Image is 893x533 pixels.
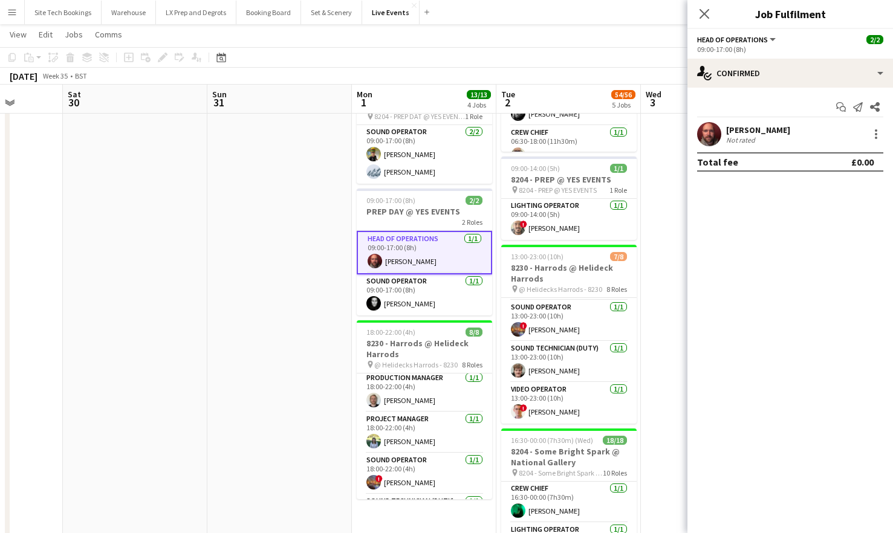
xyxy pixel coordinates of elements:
app-card-role: Video Operator1/113:00-23:00 (10h)![PERSON_NAME] [501,383,637,424]
span: Week 35 [40,71,70,80]
app-job-card: 13:00-23:00 (10h)7/88230 - Harrods @ Helideck Harrods @ Helidecks Harrods - 82308 Roles Senior Pr... [501,245,637,424]
app-card-role: Crew Chief1/116:30-00:00 (7h30m)[PERSON_NAME] [501,482,637,523]
h3: PREP DAY @ YES EVENTS [357,206,492,217]
span: 1/1 [610,164,627,173]
span: Sun [212,89,227,100]
span: 2 [499,95,515,109]
a: Jobs [60,27,88,42]
span: 7/8 [610,252,627,261]
span: 8204 - Some Bright Spark @ National Gallery [519,468,603,477]
div: 4 Jobs [467,100,490,109]
span: ! [520,322,527,329]
app-job-card: 18:00-22:00 (4h)8/88230 - Harrods @ Helideck Harrods @ Helidecks Harrods - 82308 Roles[PERSON_NAM... [357,320,492,499]
a: Edit [34,27,57,42]
a: View [5,27,31,42]
button: Site Tech Bookings [25,1,102,24]
span: Jobs [65,29,83,40]
span: ! [375,475,383,482]
span: 09:00-14:00 (5h) [511,164,560,173]
app-job-card: 09:00-14:00 (5h)1/18204 - PREP @ YES EVENTS 8204 - PREP @ YES EVENTS1 RoleLighting Operator1/109:... [501,157,637,240]
div: £0.00 [851,156,874,168]
span: @ Helidecks Harrods - 8230 [374,360,458,369]
button: Live Events [362,1,420,24]
span: 18:00-22:00 (4h) [366,328,415,337]
span: 16:30-00:00 (7h30m) (Wed) [511,436,593,445]
div: [PERSON_NAME] [726,124,790,135]
button: Set & Scenery [301,1,362,24]
span: Comms [95,29,122,40]
div: 09:00-17:00 (8h) [697,45,883,54]
span: Head of Operations [697,35,768,44]
h3: 8230 - Harrods @ Helideck Harrods [501,262,637,284]
span: 2/2 [866,35,883,44]
div: Confirmed [687,59,893,88]
span: 2/2 [466,196,482,205]
span: 8/8 [466,328,482,337]
a: Comms [90,27,127,42]
app-card-role: Lighting Operator1/109:00-14:00 (5h)![PERSON_NAME] [501,199,637,240]
app-card-role: Sound Technician (Duty)1/113:00-23:00 (10h)[PERSON_NAME] [501,341,637,383]
span: 13/13 [467,90,491,99]
app-card-role: Sound Operator1/109:00-17:00 (8h)[PERSON_NAME] [357,274,492,315]
span: 54/56 [611,90,635,99]
button: LX Prep and Degrots [156,1,236,24]
button: Warehouse [102,1,156,24]
app-job-card: 09:00-17:00 (8h)2/2PREP DAY @ YES EVENTS2 RolesHead of Operations1/109:00-17:00 (8h)[PERSON_NAME]... [357,189,492,315]
app-card-role: Project Manager1/118:00-22:00 (4h)[PERSON_NAME] [357,412,492,453]
div: 5 Jobs [612,100,635,109]
span: 8 Roles [462,360,482,369]
h3: 8204 - Some Bright Spark @ National Gallery [501,446,637,468]
span: Wed [646,89,661,100]
app-card-role: Production Manager1/118:00-22:00 (4h)[PERSON_NAME] [357,371,492,412]
app-card-role: Head of Operations1/109:00-17:00 (8h)[PERSON_NAME] [357,231,492,274]
app-job-card: 09:00-17:00 (8h)2/28204: PREP DAY AT YES EVENTS 8204 - PREP DAT @ YES EVENTS1 RoleSound Operator2... [357,72,492,184]
span: Mon [357,89,372,100]
span: Edit [39,29,53,40]
span: View [10,29,27,40]
span: 8204 - PREP DAT @ YES EVENTS [374,112,465,121]
div: Total fee [697,156,738,168]
span: 10 Roles [603,468,627,477]
span: 8204 - PREP @ YES EVENTS [519,186,597,195]
span: 31 [210,95,227,109]
span: 30 [66,95,81,109]
span: Sat [68,89,81,100]
span: Tue [501,89,515,100]
app-card-role: Crew Chief1/106:30-18:00 (11h30m)[PERSON_NAME] [501,126,637,167]
span: ! [520,221,527,228]
span: 8 Roles [606,285,627,294]
span: 3 [644,95,661,109]
span: 1 [355,95,372,109]
h3: 8204 - PREP @ YES EVENTS [501,174,637,185]
span: ! [520,404,527,412]
span: 1 Role [465,112,482,121]
span: 1 Role [609,186,627,195]
div: BST [75,71,87,80]
span: 18/18 [603,436,627,445]
span: 2 Roles [462,218,482,227]
span: 09:00-17:00 (8h) [366,196,415,205]
span: 13:00-23:00 (10h) [511,252,563,261]
h3: 8230 - Harrods @ Helideck Harrods [357,338,492,360]
app-card-role: Sound Operator1/118:00-22:00 (4h)![PERSON_NAME] [357,453,492,494]
button: Booking Board [236,1,301,24]
app-card-role: Sound Operator2/209:00-17:00 (8h)[PERSON_NAME][PERSON_NAME] [357,125,492,184]
div: [DATE] [10,70,37,82]
div: Not rated [726,135,758,144]
h3: Job Fulfilment [687,6,893,22]
button: Head of Operations [697,35,778,44]
app-card-role: Sound Operator1/113:00-23:00 (10h)![PERSON_NAME] [501,300,637,341]
span: @ Helidecks Harrods - 8230 [519,285,602,294]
